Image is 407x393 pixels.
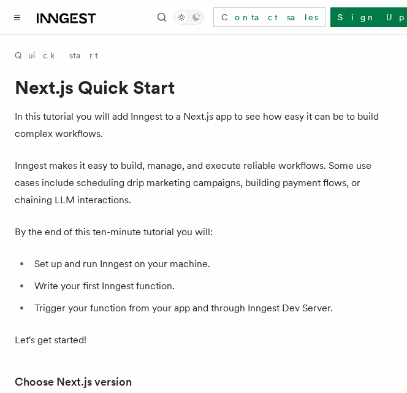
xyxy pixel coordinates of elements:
[31,255,392,273] li: Set up and run Inngest on your machine.
[213,7,325,27] a: Contact sales
[15,76,392,98] h1: Next.js Quick Start
[15,157,392,209] p: Inngest makes it easy to build, manage, and execute reliable workflows. Some use cases include sc...
[174,10,203,25] button: Toggle dark mode
[154,10,169,25] button: Find something...
[31,278,392,295] li: Write your first Inngest function.
[15,224,392,241] p: By the end of this ten-minute tutorial you will:
[10,10,25,25] button: Toggle navigation
[15,49,98,61] a: Quick start
[15,373,132,391] a: Choose Next.js version
[31,300,392,317] li: Trigger your function from your app and through Inngest Dev Server.
[15,108,392,142] p: In this tutorial you will add Inngest to a Next.js app to see how easy it can be to build complex...
[15,332,392,349] p: Let's get started!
